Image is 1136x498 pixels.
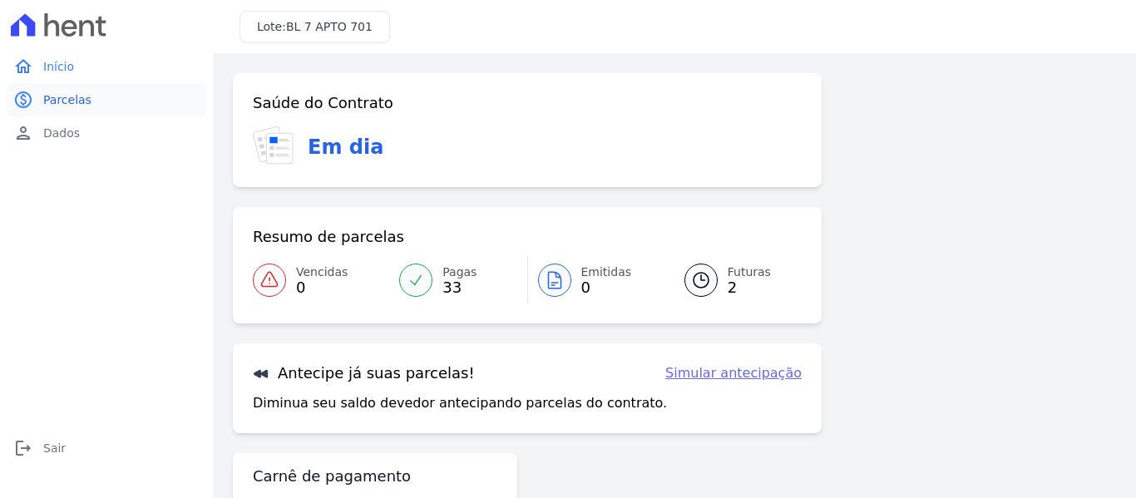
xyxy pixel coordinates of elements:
a: logoutSair [7,431,206,465]
span: Emitidas [581,264,632,281]
i: person [13,123,33,143]
span: Parcelas [43,91,91,108]
span: 33 [442,281,477,294]
span: Sair [43,440,66,456]
h3: Lote: [257,18,373,36]
i: paid [13,90,33,110]
span: Pagas [442,264,477,281]
span: Vencidas [296,264,348,281]
a: Emitidas 0 [528,257,664,303]
h3: Saúde do Contrato [253,93,393,113]
h3: Resumo de parcelas [253,227,404,247]
span: 2 [728,281,771,294]
a: Pagas 33 [389,257,526,303]
span: Futuras [728,264,771,281]
p: Diminua seu saldo devedor antecipando parcelas do contrato. [253,393,667,413]
a: Simular antecipação [665,363,802,383]
h3: Antecipe já suas parcelas! [253,363,475,383]
h3: Carnê de pagamento [253,466,411,486]
i: home [13,57,33,76]
span: 0 [581,281,632,294]
i: logout [13,438,33,458]
a: paidParcelas [7,83,206,116]
a: Vencidas 0 [253,257,389,303]
span: BL 7 APTO 701 [286,20,373,33]
a: homeInício [7,50,206,83]
span: 0 [296,281,348,294]
span: Dados [43,125,80,141]
h3: Em dia [308,132,383,162]
a: Futuras 2 [664,257,802,303]
a: personDados [7,116,206,150]
span: Início [43,58,74,75]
